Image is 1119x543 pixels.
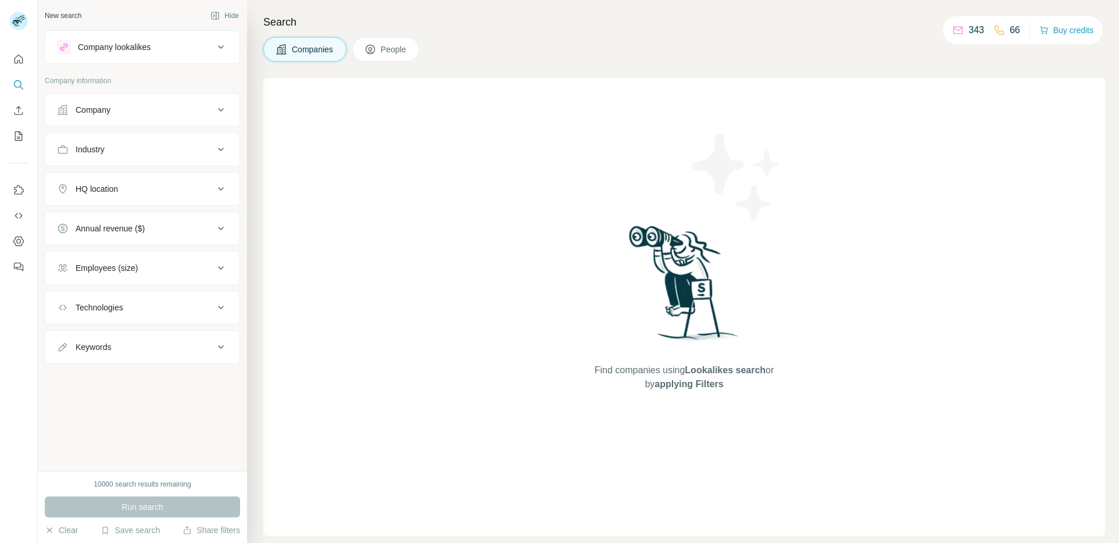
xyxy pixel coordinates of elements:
[591,363,777,391] span: Find companies using or by
[45,76,240,86] p: Company information
[968,23,984,37] p: 343
[1039,22,1093,38] button: Buy credits
[624,223,745,352] img: Surfe Illustration - Woman searching with binoculars
[45,175,239,203] button: HQ location
[76,104,110,116] div: Company
[263,14,1105,30] h4: Search
[655,379,723,389] span: applying Filters
[292,44,334,55] span: Companies
[76,144,105,155] div: Industry
[9,180,28,201] button: Use Surfe on LinkedIn
[9,256,28,277] button: Feedback
[9,74,28,95] button: Search
[202,7,247,24] button: Hide
[78,41,151,53] div: Company lookalikes
[45,524,78,536] button: Clear
[9,231,28,252] button: Dashboard
[76,223,145,234] div: Annual revenue ($)
[685,365,766,375] span: Lookalikes search
[45,33,239,61] button: Company lookalikes
[9,205,28,226] button: Use Surfe API
[45,333,239,361] button: Keywords
[9,100,28,121] button: Enrich CSV
[9,126,28,147] button: My lists
[94,479,191,490] div: 10000 search results remaining
[45,215,239,242] button: Annual revenue ($)
[45,135,239,163] button: Industry
[684,124,789,229] img: Surfe Illustration - Stars
[381,44,407,55] span: People
[76,341,111,353] div: Keywords
[9,49,28,70] button: Quick start
[76,302,123,313] div: Technologies
[45,254,239,282] button: Employees (size)
[101,524,160,536] button: Save search
[76,262,138,274] div: Employees (size)
[45,294,239,321] button: Technologies
[45,96,239,124] button: Company
[1010,23,1020,37] p: 66
[76,183,118,195] div: HQ location
[183,524,240,536] button: Share filters
[45,10,81,21] div: New search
